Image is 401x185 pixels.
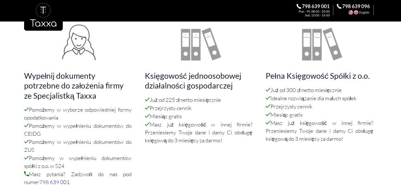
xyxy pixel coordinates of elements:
p: Już od 300 zł netto miesięcznie Idealne rozwiązanie dla małych spółek Przejrzysty cennik Miesiąc ... [266,86,377,143]
div: Zadzwoń do Księgowej. 798 639 001 [296,4,337,16]
h4: Pełna Księgowość Spółki z o.o. [266,71,377,81]
div: Call the Accountant. 798 639 096 [337,4,377,16]
p: Już od 225 zł netto miesięcznie Przejrzysty cennik Miesiąc gratis Masz już księgowość w innej fir... [145,96,256,144]
h4: Wypełnij dokumenty potrzebne do założenia firmy ze Specjalistką Taxxa [24,71,135,101]
h4: Księgowość jednoosobowej działalności gospodarczej [145,71,256,91]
